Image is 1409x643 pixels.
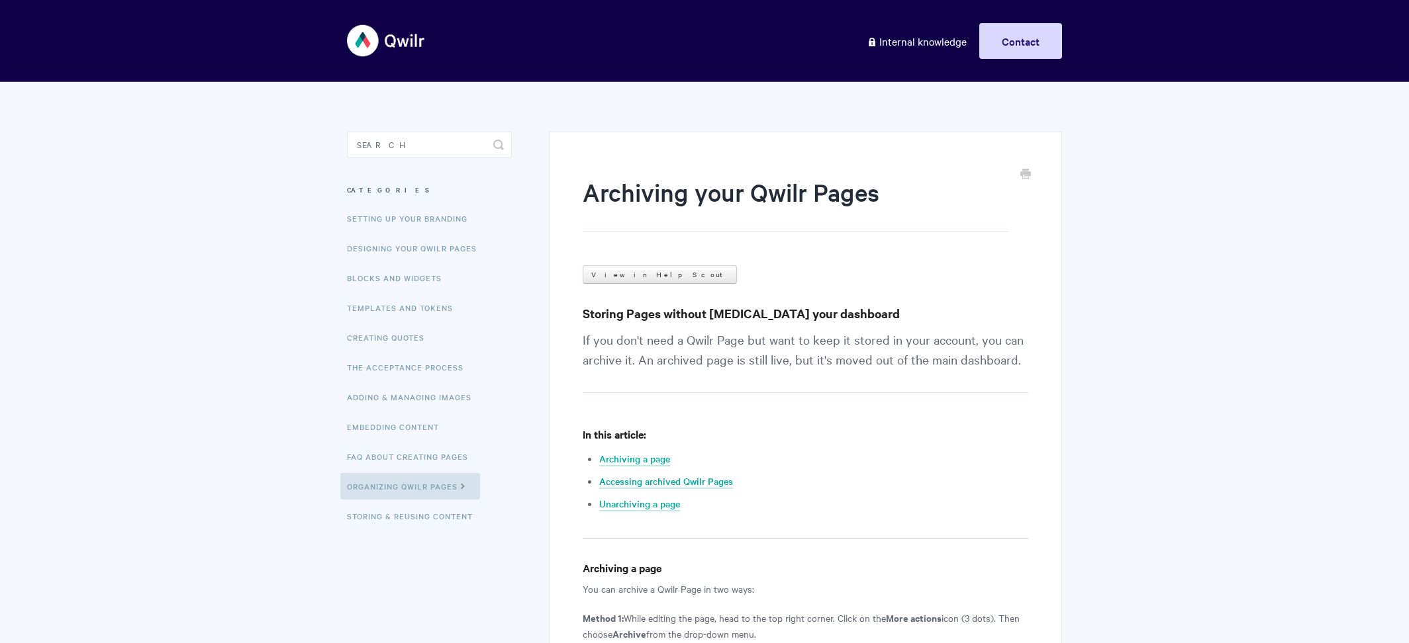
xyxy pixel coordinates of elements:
h3: Categories [347,178,512,202]
a: Designing Your Qwilr Pages [347,235,487,261]
p: While editing the page, head to the top right corner. Click on the icon (3 dots). Then choose fro... [583,610,1028,642]
h3: Storing Pages without [MEDICAL_DATA] your dashboard [583,304,1028,323]
h4: Archiving a page [583,560,1028,576]
a: Unarchiving a page [599,497,680,511]
input: Search [347,132,512,158]
a: Storing & Reusing Content [347,503,483,529]
p: You can archive a Qwilr Page in two ways: [583,581,1028,597]
a: Archiving a page [599,452,670,466]
strong: More actions [886,611,942,624]
a: Accessing archived Qwilr Pages [599,474,733,489]
a: The Acceptance Process [347,354,473,380]
h1: Archiving your Qwilr Pages [583,175,1008,232]
a: Templates and Tokens [347,294,463,321]
a: FAQ About Creating Pages [347,443,478,470]
a: Setting up your Branding [347,205,477,232]
a: View in Help Scout [583,265,737,284]
a: Internal knowledge [857,23,977,59]
strong: Archive [612,626,646,640]
a: Adding & Managing Images [347,384,481,410]
a: Contact [979,23,1062,59]
strong: Method 1: [583,611,624,624]
a: Blocks and Widgets [347,265,452,291]
strong: In this article: [583,427,646,441]
p: If you don't need a Qwilr Page but want to keep it stored in your account, you can archive it. An... [583,329,1028,393]
img: Qwilr Help Center [347,16,426,65]
a: Embedding Content [347,413,449,440]
a: Creating Quotes [347,324,434,351]
a: Organizing Qwilr Pages [340,473,480,499]
a: Print this Article [1020,167,1031,182]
